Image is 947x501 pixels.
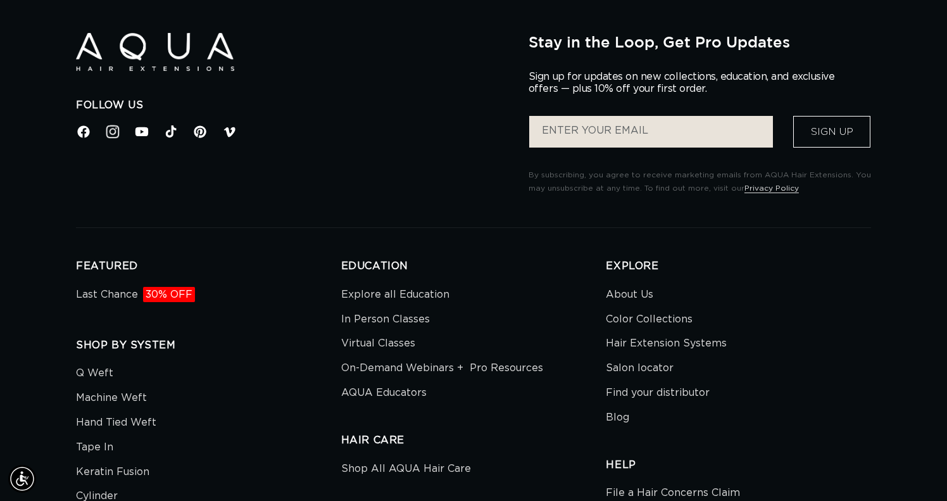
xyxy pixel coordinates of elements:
[606,286,653,307] a: About Us
[606,356,674,381] a: Salon locator
[76,260,341,273] h2: FEATURED
[529,71,845,95] p: Sign up for updates on new collections, education, and exclusive offers — plus 10% off your first...
[76,33,234,72] img: Aqua Hair Extensions
[606,381,710,405] a: Find your distributor
[76,460,149,485] a: Keratin Fusion
[341,286,449,307] a: Explore all Education
[341,260,606,273] h2: EDUCATION
[341,331,415,356] a: Virtual Classes
[793,116,870,148] button: Sign Up
[76,286,195,307] a: Last Chance30% OFF
[529,33,871,51] h2: Stay in the Loop, Get Pro Updates
[606,459,871,472] h2: HELP
[76,364,113,386] a: Q Weft
[76,410,156,435] a: Hand Tied Weft
[341,307,430,332] a: In Person Classes
[884,440,947,501] iframe: Chat Widget
[341,381,427,405] a: AQUA Educators
[76,386,147,410] a: Machine Weft
[76,435,113,460] a: Tape In
[8,465,36,493] div: Accessibility Menu
[76,339,341,352] h2: SHOP BY SYSTEM
[341,460,471,481] a: Shop All AQUA Hair Care
[341,356,543,381] a: On-Demand Webinars + Pro Resources
[606,307,693,332] a: Color Collections
[341,434,606,447] h2: HAIR CARE
[143,287,195,302] span: 30% OFF
[744,184,799,192] a: Privacy Policy
[529,116,773,148] input: ENTER YOUR EMAIL
[606,405,629,430] a: Blog
[606,331,727,356] a: Hair Extension Systems
[529,168,871,196] p: By subscribing, you agree to receive marketing emails from AQUA Hair Extensions. You may unsubscr...
[606,260,871,273] h2: EXPLORE
[76,99,510,112] h2: Follow Us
